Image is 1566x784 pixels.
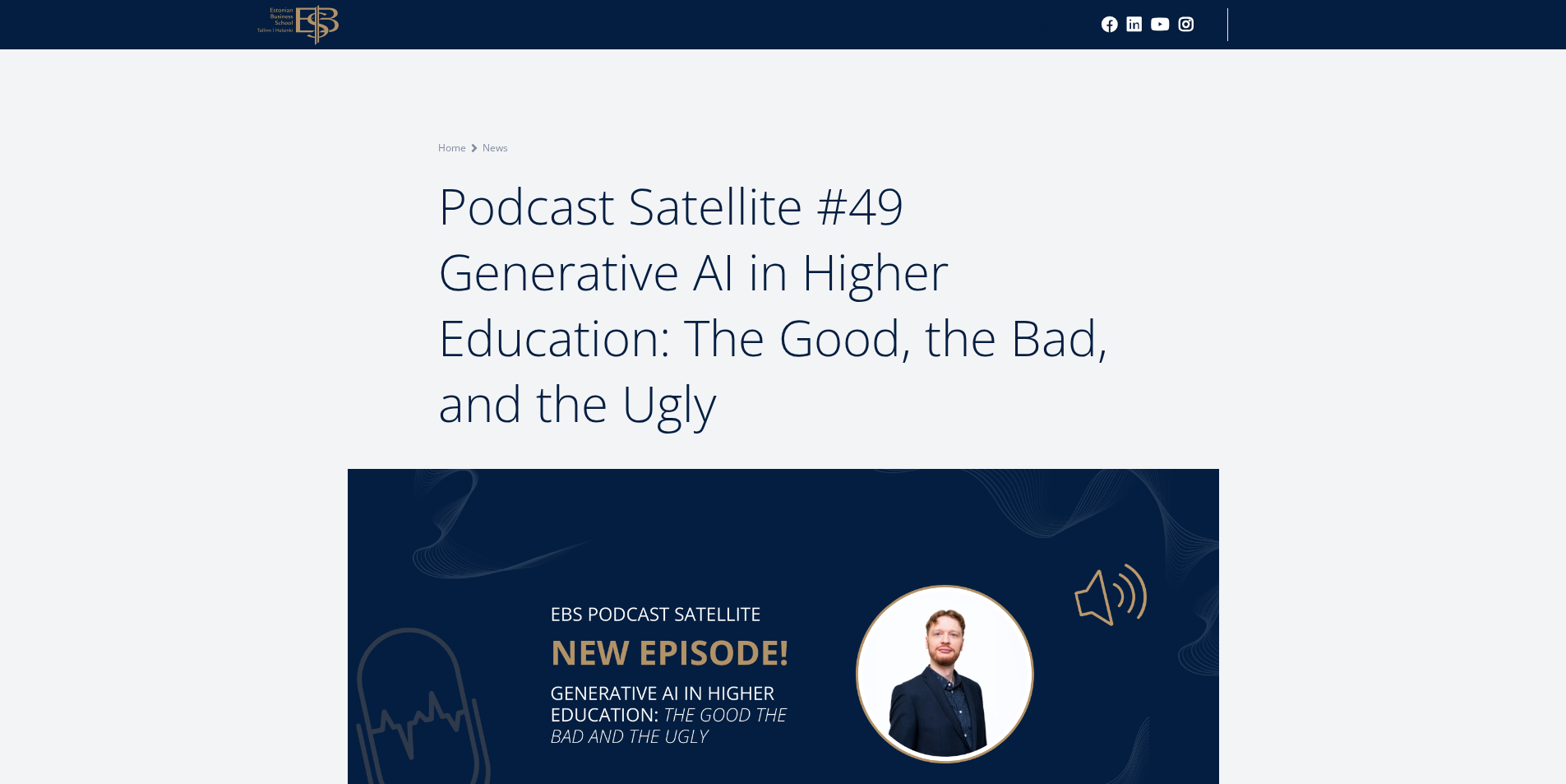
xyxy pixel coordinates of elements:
[483,140,508,156] a: News
[1151,16,1170,33] a: Youtube
[1126,16,1143,33] a: Linkedin
[1178,16,1194,33] a: Instagram
[438,140,466,156] a: Home
[438,172,1108,437] span: Podcast Satellite #49 Generative AI in Higher Education: The Good, the Bad, and the Ugly
[1102,16,1118,33] a: Facebook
